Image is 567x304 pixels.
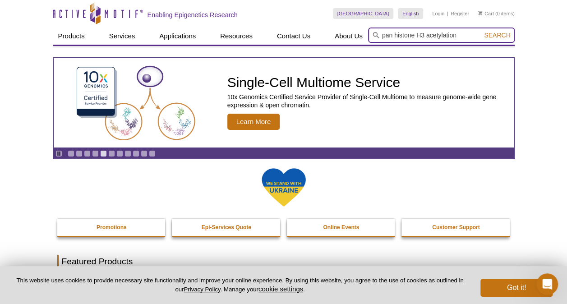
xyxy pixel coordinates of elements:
a: Resources [215,28,258,45]
a: Toggle autoplay [55,150,62,157]
h2: Featured Products [57,255,510,268]
a: About Us [329,28,368,45]
article: Single-Cell Multiome Service [54,58,514,147]
strong: Online Events [323,224,359,230]
a: Go to slide 9 [133,150,139,157]
span: Learn More [227,114,280,130]
a: Go to slide 10 [141,150,148,157]
a: Services [104,28,141,45]
a: Go to slide 7 [116,150,123,157]
button: Search [481,31,513,39]
a: Go to slide 11 [149,150,156,157]
a: Go to slide 6 [108,150,115,157]
a: Register [451,10,469,17]
a: Cart [478,10,494,17]
span: Search [484,32,510,39]
strong: Epi-Services Quote [202,224,251,230]
a: Go to slide 8 [124,150,131,157]
img: Your Cart [478,11,482,15]
img: We Stand With Ukraine [261,167,306,207]
button: Got it! [480,279,553,297]
a: [GEOGRAPHIC_DATA] [333,8,394,19]
a: Go to slide 4 [92,150,99,157]
a: Login [432,10,444,17]
h2: Single-Cell Multiome Service [227,76,509,89]
a: Products [53,28,90,45]
li: (0 items) [478,8,515,19]
iframe: Intercom live chat [536,273,558,295]
li: | [447,8,448,19]
a: Customer Support [401,219,511,236]
img: Single-Cell Multiome Service [68,62,203,144]
h2: Enabling Epigenetics Research [148,11,238,19]
a: Single-Cell Multiome Service Single-Cell Multiome Service 10x Genomics Certified Service Provider... [54,58,514,147]
p: This website uses cookies to provide necessary site functionality and improve your online experie... [14,276,466,294]
strong: Promotions [97,224,127,230]
a: Go to slide 2 [76,150,83,157]
a: Promotions [57,219,166,236]
button: cookie settings [258,285,303,293]
a: English [398,8,423,19]
a: Go to slide 3 [84,150,91,157]
a: Applications [154,28,201,45]
input: Keyword, Cat. No. [368,28,515,43]
a: Contact Us [272,28,316,45]
p: 10x Genomics Certified Service Provider of Single-Cell Multiome to measure genome-wide gene expre... [227,93,509,109]
a: Online Events [287,219,396,236]
a: Go to slide 5 [100,150,107,157]
strong: Customer Support [432,224,479,230]
a: Privacy Policy [184,286,220,293]
a: Go to slide 1 [68,150,74,157]
a: Epi-Services Quote [172,219,281,236]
